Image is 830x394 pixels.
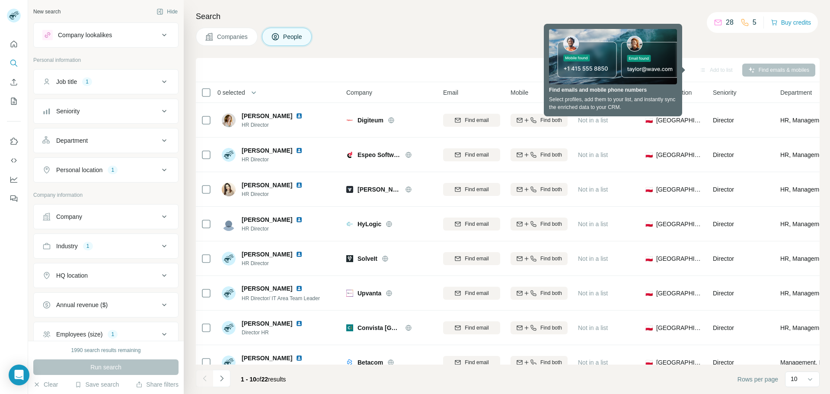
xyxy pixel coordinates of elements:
img: LinkedIn logo [296,216,303,223]
span: Find email [465,151,488,159]
span: 🇵🇱 [645,358,653,367]
span: Not in a list [578,255,608,262]
span: Find email [465,220,488,228]
span: HyLogic [358,220,381,228]
span: 🇵🇱 [645,324,653,332]
span: Find both [540,255,562,263]
div: 1 [82,78,92,86]
button: Search [7,55,21,71]
span: HR, Management [780,151,828,159]
span: Personal location [645,88,692,97]
button: Navigate to next page [213,370,230,387]
span: Not in a list [578,290,608,297]
button: Industry1 [34,236,178,256]
span: HR, Management [780,289,828,298]
span: 0 selected [217,88,245,97]
p: Personal information [33,56,179,64]
button: Personal location1 [34,160,178,180]
button: Find email [443,218,500,231]
span: Director [713,359,734,366]
img: Logo of Cherish DEV [346,186,353,193]
span: Director [713,117,734,124]
span: Director [713,151,734,158]
span: [GEOGRAPHIC_DATA] [656,185,702,194]
p: 28 [726,17,734,28]
span: [GEOGRAPHIC_DATA] [656,358,702,367]
button: Find email [443,183,500,196]
span: Rows per page [737,375,778,384]
button: Find both [511,356,568,369]
span: Not in a list [578,151,608,158]
span: Find email [465,324,488,332]
p: 5 [753,17,757,28]
span: Find both [540,186,562,193]
span: 🇵🇱 [645,116,653,125]
button: Hide [150,5,184,18]
button: Company [34,206,178,227]
span: 🇵🇱 [645,254,653,263]
button: Find email [443,252,500,265]
span: Find both [540,324,562,332]
span: 🇵🇱 [645,289,653,298]
span: 🇵🇱 [645,185,653,194]
button: Find both [511,252,568,265]
span: HR, Management [780,254,828,263]
span: Not in a list [578,117,608,124]
p: Company information [33,191,179,199]
img: Logo of Betacom [346,359,353,366]
span: Upvanta [358,289,381,298]
div: Seniority [56,107,80,115]
img: Logo of Digiteum [346,117,353,124]
span: Not in a list [578,324,608,331]
button: Find email [443,148,500,161]
span: Convista [GEOGRAPHIC_DATA] [358,324,401,332]
span: Companies [217,32,249,41]
button: Annual revenue ($) [34,295,178,315]
span: Dyrektor HR [242,363,313,371]
button: Seniority [34,101,178,122]
button: Find both [511,148,568,161]
div: 1 [108,330,118,338]
img: LinkedIn logo [296,182,303,189]
button: Dashboard [7,172,21,187]
span: [GEOGRAPHIC_DATA] [656,254,702,263]
img: Logo of HyLogic [346,221,353,227]
button: Enrich CSV [7,74,21,90]
span: Betacom [358,358,383,367]
span: Find both [540,359,562,366]
span: 🇵🇱 [645,151,653,159]
span: Director [713,255,734,262]
img: Avatar [222,321,236,335]
p: 10 [791,375,798,383]
span: [PERSON_NAME] [242,146,292,155]
span: Director [713,290,734,297]
span: [PERSON_NAME] [242,284,292,293]
div: Industry [56,242,78,250]
span: Director HR [242,329,313,336]
img: Avatar [222,252,236,266]
span: Director [713,324,734,331]
span: SolveIt [358,254,377,263]
span: Not in a list [578,359,608,366]
button: Find both [511,321,568,334]
img: Avatar [222,217,236,231]
span: Company [346,88,372,97]
button: HQ location [34,265,178,286]
div: Department [56,136,88,145]
span: Find both [540,289,562,297]
img: LinkedIn logo [296,147,303,154]
img: LinkedIn logo [296,355,303,362]
span: Find email [465,186,488,193]
span: [GEOGRAPHIC_DATA] [656,116,702,125]
span: Find both [540,116,562,124]
button: Find email [443,114,500,127]
button: Company lookalikes [34,25,178,45]
span: HR Director [242,156,313,163]
div: New search [33,8,61,16]
span: HR, Management [780,220,828,228]
div: 1990 search results remaining [71,346,141,354]
span: HR, Management [780,185,828,194]
span: Department [780,88,812,97]
span: HR, Management [780,324,828,332]
span: Email [443,88,458,97]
